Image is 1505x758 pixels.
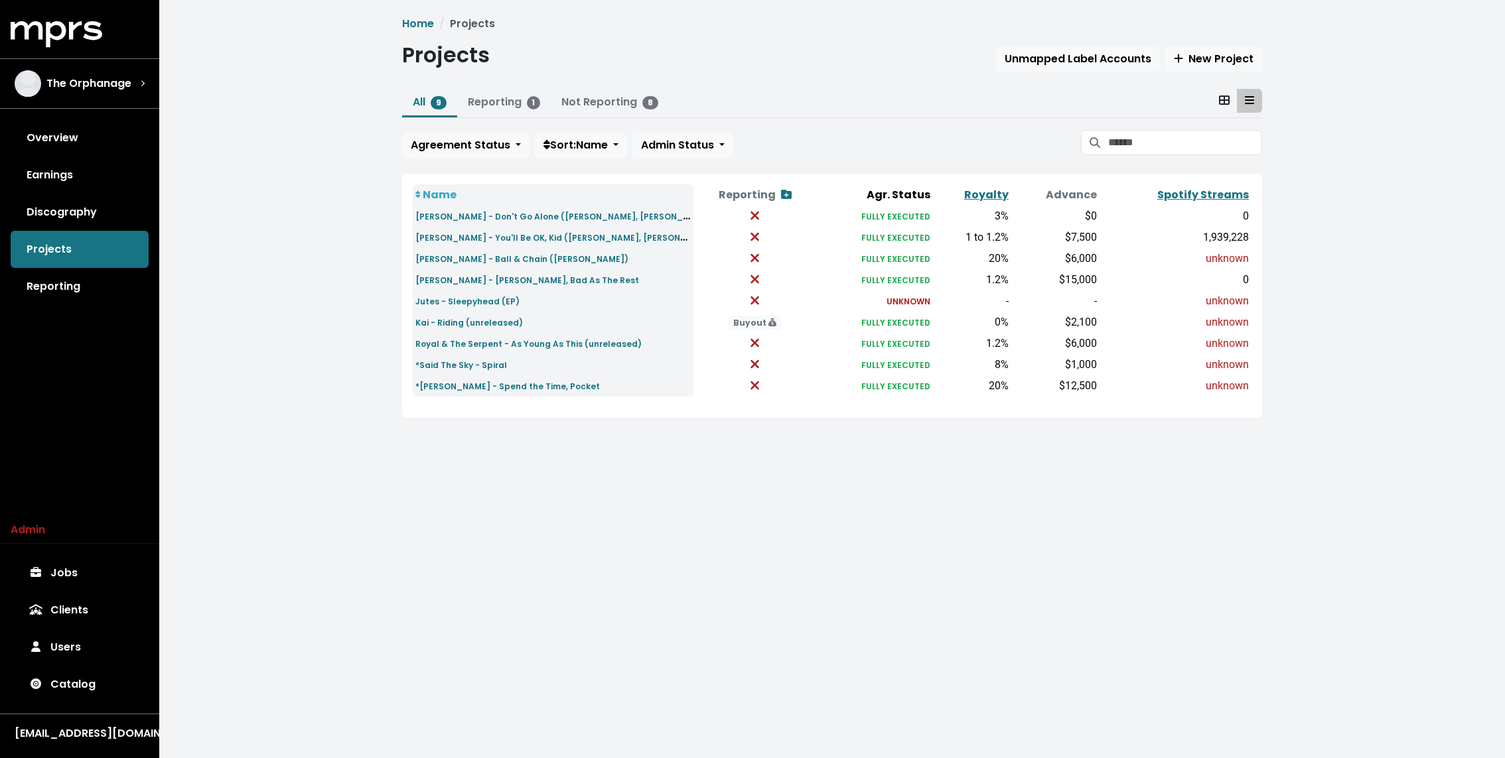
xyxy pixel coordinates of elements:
[964,187,1009,202] a: Royalty
[1108,130,1262,155] input: Search projects
[861,359,930,371] small: FULLY EXECUTED
[402,133,530,158] button: Agreement Status
[1206,294,1249,307] span: unknown
[402,16,1262,32] nav: breadcrumb
[1100,227,1252,248] td: 1,939,228
[1065,231,1097,243] span: $7,500
[996,46,1160,72] button: Unmapped Label Accounts
[1065,358,1097,371] span: $1,000
[1065,316,1097,328] span: $2,100
[415,275,639,286] small: [PERSON_NAME] - [PERSON_NAME], Bad As The Rest
[933,375,1011,397] td: 20%
[729,316,782,330] span: Buyout
[411,137,510,153] span: Agreement Status
[415,251,628,266] a: [PERSON_NAME] - Ball & Chain ([PERSON_NAME])
[933,354,1011,375] td: 8%
[861,232,930,243] small: FULLY EXECUTED
[11,592,149,629] a: Clients
[861,317,930,328] small: FULLY EXECUTED
[1206,337,1249,349] span: unknown
[1206,379,1249,392] span: unknown
[1206,316,1249,328] span: unknown
[933,290,1011,312] td: -
[1065,337,1097,349] span: $6,000
[641,137,714,153] span: Admin Status
[1245,95,1254,105] svg: Table View
[11,666,149,703] a: Catalog
[415,338,642,349] small: Royal & The Serpent - As Young As This (unreleased)
[561,94,658,109] a: Not Reporting8
[11,554,149,592] a: Jobs
[415,229,718,245] a: [PERSON_NAME] - You'll Be OK, Kid ([PERSON_NAME], [PERSON_NAME])
[11,194,149,231] a: Discography
[933,206,1011,227] td: 3%
[543,137,608,153] span: Sort: Name
[11,268,149,305] a: Reporting
[1219,95,1230,105] svg: Card View
[1100,269,1252,290] td: 0
[535,133,627,158] button: Sort:Name
[1065,252,1097,265] span: $6,000
[632,133,733,158] button: Admin Status
[415,272,639,287] a: [PERSON_NAME] - [PERSON_NAME], Bad As The Rest
[861,253,930,265] small: FULLY EXECUTED
[1085,210,1097,222] span: $0
[15,726,145,741] div: [EMAIL_ADDRESS][DOMAIN_NAME]
[1059,273,1097,286] span: $15,000
[415,317,523,328] small: Kai - Riding (unreleased)
[887,296,930,307] small: UNKNOWN
[11,157,149,194] a: Earnings
[402,42,490,68] h1: Projects
[693,184,816,206] th: Reporting
[1165,46,1262,72] button: New Project
[11,119,149,157] a: Overview
[1174,51,1254,66] span: New Project
[527,96,541,109] span: 1
[1206,252,1249,265] span: unknown
[11,629,149,666] a: Users
[415,357,507,372] a: *Said The Sky - Spiral
[861,338,930,349] small: FULLY EXECUTED
[1100,206,1252,227] td: 0
[11,725,149,742] button: [EMAIL_ADDRESS][DOMAIN_NAME]
[1011,290,1100,312] td: -
[933,248,1011,269] td: 20%
[1059,379,1097,392] span: $12,500
[415,293,520,308] a: Jutes - Sleepyhead (EP)
[415,336,642,351] a: Royal & The Serpent - As Young As This (unreleased)
[415,359,507,371] small: *Said The Sky - Spiral
[415,381,600,392] small: *[PERSON_NAME] - Spend the Time, Pocket
[933,333,1011,354] td: 1.2%
[415,208,715,223] a: [PERSON_NAME] - Don't Go Alone ([PERSON_NAME], [PERSON_NAME])
[402,16,434,31] a: Home
[11,26,102,41] a: mprs logo
[861,211,930,222] small: FULLY EXECUTED
[933,269,1011,290] td: 1.2%
[1206,358,1249,371] span: unknown
[46,76,131,92] span: The Orphanage
[861,381,930,392] small: FULLY EXECUTED
[1157,187,1249,202] a: Spotify Streams
[413,94,447,109] a: All9
[933,312,1011,333] td: 0%
[415,378,600,393] a: *[PERSON_NAME] - Spend the Time, Pocket
[431,96,447,109] span: 9
[861,275,930,286] small: FULLY EXECUTED
[816,184,933,206] th: Agr. Status
[434,16,495,32] li: Projects
[15,70,41,97] img: The selected account / producer
[933,227,1011,248] td: 1 to 1.2%
[642,96,658,109] span: 8
[415,253,628,265] small: [PERSON_NAME] - Ball & Chain ([PERSON_NAME])
[415,296,520,307] small: Jutes - Sleepyhead (EP)
[1005,51,1151,66] span: Unmapped Label Accounts
[413,184,693,206] th: Name
[1011,184,1100,206] th: Advance
[468,94,541,109] a: Reporting1
[415,314,523,330] a: Kai - Riding (unreleased)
